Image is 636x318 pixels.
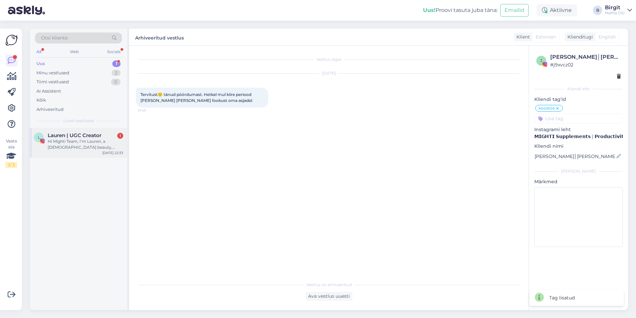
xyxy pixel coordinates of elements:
[534,178,623,185] p: Märkmed
[535,153,615,160] input: Lisa nimi
[138,108,163,113] span: 21:45
[306,282,352,288] span: Vestlus on arhiveeritud
[550,61,621,68] div: # j9xvcz02
[534,143,623,150] p: Kliendi nimi
[38,135,40,140] span: L
[305,292,352,301] div: Ava vestlus uuesti
[140,92,253,103] span: Tervitust🙂 tänud pöördumast. Hetkel mul kiire periood [PERSON_NAME] [PERSON_NAME] fookust oma asj...
[5,138,17,168] div: Vaata siia
[135,33,184,41] label: Arhiveeritud vestlus
[534,126,623,133] p: Instagrami leht
[36,70,69,76] div: Minu vestlused
[136,70,522,76] div: [DATE]
[534,96,623,103] p: Kliendi tag'id
[106,47,122,56] div: Socials
[111,79,121,85] div: 0
[423,7,436,13] b: Uus!
[36,79,69,85] div: Tiimi vestlused
[534,114,623,123] input: Lisa tag
[593,6,602,15] div: B
[136,56,522,62] div: Vestlus algas
[534,86,623,92] div: Kliendi info
[550,53,621,61] div: [PERSON_NAME]│[PERSON_NAME]│Koolitaja
[534,133,623,140] p: 𝗠𝗜𝗚𝗛𝗧𝗜 𝗦𝘂𝗽𝗽𝗹𝗲𝗺𝗲𝗻𝘁𝘀 | 𝗣𝗿𝗼𝗱𝘂𝗰𝘁𝗶𝘃𝗶𝘁𝘆, 𝗪𝗲𝗹𝗹𝗻𝗲𝘀𝘀 & 𝗥𝗲𝘀𝗶𝗹𝗶𝗲𝗻𝗰𝗲
[500,4,529,17] button: Emailid
[605,5,625,10] div: Birgit
[36,106,64,113] div: Arhiveeritud
[599,34,616,40] span: English
[69,47,80,56] div: Web
[423,6,498,14] div: Proovi tasuta juba täna:
[565,34,593,40] div: Klienditugi
[117,133,123,139] div: 1
[63,118,94,124] span: Uued vestlused
[102,150,123,155] div: [DATE] 22:33
[537,4,577,16] div: Aktiivne
[48,132,101,138] span: Lauren | UGC Creator
[41,35,68,41] span: Otsi kliente
[539,106,555,110] span: koostöö
[48,138,123,150] div: Hi Mighti Team, I’m Lauren, a [DEMOGRAPHIC_DATA] beauty, wellness and lifestyle UGC creator based...
[36,60,45,67] div: Uus
[112,60,121,67] div: 1
[605,5,632,16] a: BirgitHatha OÜ
[5,162,17,168] div: 2 / 3
[36,97,46,104] div: Kõik
[36,88,61,95] div: AI Assistent
[605,10,625,16] div: Hatha OÜ
[549,294,575,301] div: Tag lisatud
[35,47,43,56] div: All
[536,34,556,40] span: Estonian
[514,34,530,40] div: Klient
[112,70,121,76] div: 2
[5,34,18,46] img: Askly Logo
[534,168,623,174] div: [PERSON_NAME]
[540,58,542,63] span: j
